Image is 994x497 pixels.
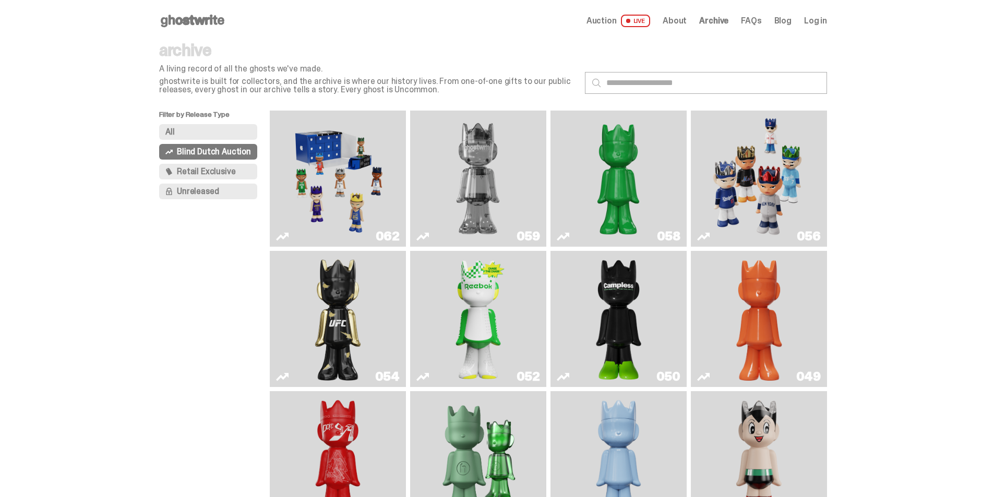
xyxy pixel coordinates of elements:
[310,255,366,383] img: Ruby
[286,115,389,243] img: Game Face (2025)
[657,230,680,243] div: 058
[276,255,400,383] a: Ruby
[375,370,400,383] div: 054
[165,128,175,136] span: All
[557,115,680,243] a: Schrödinger's ghost: Sunday Green
[159,42,577,58] p: archive
[177,167,235,176] span: Retail Exclusive
[586,15,650,27] a: Auction LIVE
[656,370,680,383] div: 050
[796,370,821,383] div: 049
[557,255,680,383] a: Campless
[797,230,821,243] div: 056
[427,115,529,243] img: Two
[177,148,251,156] span: Blind Dutch Auction
[697,115,821,243] a: Game Face (2025)
[804,17,827,25] a: Log in
[159,77,577,94] p: ghostwrite is built for collectors, and the archive is where our history lives. From one-of-one g...
[517,370,540,383] div: 052
[699,17,728,25] a: Archive
[159,144,257,160] button: Blind Dutch Auction
[276,115,400,243] a: Game Face (2025)
[376,230,400,243] div: 062
[159,65,577,73] p: A living record of all the ghosts we've made.
[663,17,687,25] a: About
[697,255,821,383] a: Schrödinger's ghost: Orange Vibe
[159,111,270,124] p: Filter by Release Type
[774,17,792,25] a: Blog
[567,115,669,243] img: Schrödinger's ghost: Sunday Green
[159,184,257,199] button: Unreleased
[416,115,540,243] a: Two
[732,255,787,383] img: Schrödinger's ghost: Orange Vibe
[741,17,761,25] a: FAQs
[159,124,257,140] button: All
[451,255,506,383] img: Court Victory
[591,255,646,383] img: Campless
[416,255,540,383] a: Court Victory
[621,15,651,27] span: LIVE
[177,187,219,196] span: Unreleased
[708,115,810,243] img: Game Face (2025)
[159,164,257,179] button: Retail Exclusive
[517,230,540,243] div: 059
[586,17,617,25] span: Auction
